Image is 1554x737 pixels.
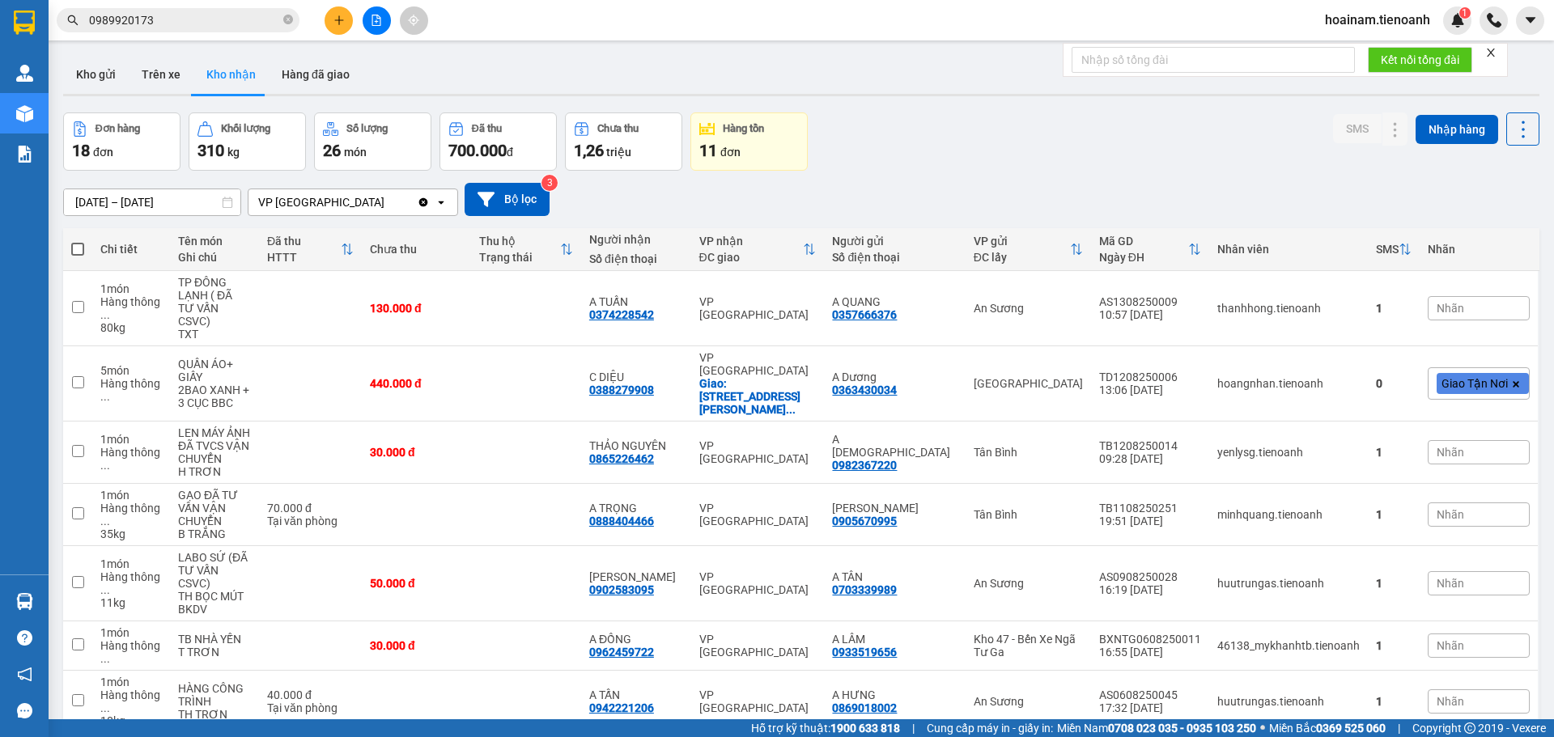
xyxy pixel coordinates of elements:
div: 0374228542 [589,308,654,321]
img: solution-icon [16,146,33,163]
div: TH TRƠN [178,708,251,721]
div: VP nhận [699,235,804,248]
div: TB NHÀ YẾN [178,633,251,646]
div: 70.000 đ [267,502,354,515]
div: 0888404466 [589,515,654,527]
div: An Sương [974,577,1083,590]
div: 0869018002 [832,701,897,714]
div: 16:19 [DATE] [1099,583,1201,596]
div: Đã thu [472,123,502,134]
div: 1 [1376,302,1412,315]
div: A HƯNG [832,688,957,701]
img: phone-icon [1487,13,1501,28]
button: Kho gửi [63,55,129,94]
input: Tìm tên, số ĐT hoặc mã đơn [89,11,280,29]
div: 130.000 đ [370,302,463,315]
span: ... [786,403,796,416]
div: A TUẤN [589,295,683,308]
div: 1 [1376,695,1412,708]
div: [GEOGRAPHIC_DATA] [974,377,1083,390]
sup: 1 [1459,7,1471,19]
div: VP [GEOGRAPHIC_DATA] [699,570,817,596]
span: Miền Nam [1057,719,1256,737]
div: 0933519656 [832,646,897,659]
img: warehouse-icon [16,593,33,610]
span: | [912,719,915,737]
div: 0363430034 [832,383,897,396]
span: đ [507,146,513,159]
div: Người gửi [832,235,957,248]
div: 16:55 [DATE] [1099,646,1201,659]
span: Nhãn [1437,577,1464,590]
div: HTTT [267,251,341,264]
span: notification [17,667,32,682]
div: Hàng thông thường [100,377,162,403]
svg: open [435,196,448,209]
div: An Sương [974,302,1083,315]
div: Hàng thông thường [100,446,162,472]
div: GẠO ĐÃ TƯ VẤN VẬN CHUYỂN [178,489,251,527]
div: Tại văn phòng [267,701,354,714]
span: 700.000 [448,141,507,160]
div: 1 món [100,557,162,570]
span: Cung cấp máy in - giấy in: [927,719,1053,737]
div: minhquang.tienoanh [1217,508,1360,521]
div: A TÂN [832,570,957,583]
div: 80 kg [100,321,162,334]
button: Đã thu700.000đ [439,112,557,171]
div: An Sương [974,695,1083,708]
div: LABO SỨ (ĐÃ TƯ VẤN CSVC) [178,551,251,590]
div: 5 món [100,364,162,377]
div: 0902583095 [589,583,654,596]
div: 46138_mykhanhtb.tienoanh [1217,639,1360,652]
div: huutrungas.tienoanh [1217,695,1360,708]
div: 13:06 [DATE] [1099,383,1201,396]
div: Khối lượng [221,123,270,134]
span: message [17,703,32,718]
div: 1 [1376,577,1412,590]
div: Ngày ĐH [1099,251,1188,264]
div: Mã GD [1099,235,1188,248]
button: file-add [363,6,391,35]
div: Hàng tồn [723,123,764,134]
div: Chưa thu [370,243,463,256]
div: Trạng thái [479,251,559,264]
div: B TRẮNG [178,527,251,540]
button: caret-down [1516,6,1544,35]
div: VP [GEOGRAPHIC_DATA] [699,502,817,527]
button: Kết nối tổng đài [1368,47,1472,73]
span: close-circle [283,13,293,28]
div: thanhhong.tienoanh [1217,302,1360,315]
div: Hàng thông thường [100,502,162,527]
div: SMS [1376,243,1399,256]
span: Giao Tận Nơi [1441,376,1508,391]
div: 19:51 [DATE] [1099,515,1201,527]
div: VP [GEOGRAPHIC_DATA] [699,295,817,321]
div: TD1208250006 [1099,371,1201,383]
div: A TRỌNG [589,502,683,515]
div: 0703339989 [832,583,897,596]
span: Miền Bắc [1269,719,1386,737]
div: Chi tiết [100,243,162,256]
th: Toggle SortBy [1091,228,1209,271]
div: 1 [1376,446,1412,459]
span: ... [100,459,110,472]
span: hoainam.tienoanh [1312,10,1443,30]
span: Hỗ trợ kỹ thuật: [751,719,900,737]
div: T TRƠN [178,646,251,659]
div: 0 [1376,377,1412,390]
span: ... [100,701,110,714]
span: plus [333,15,345,26]
div: Thu hộ [479,235,559,248]
div: QUẦN ÁO+ GIẤY [178,358,251,383]
button: Chưa thu1,26 triệu [565,112,682,171]
th: Toggle SortBy [259,228,362,271]
span: | [1398,719,1400,737]
div: A QUANG [832,295,957,308]
span: 26 [323,141,341,160]
span: Nhãn [1437,695,1464,708]
div: Hàng thông thường [100,570,162,596]
span: question-circle [17,630,32,646]
div: VP [GEOGRAPHIC_DATA] [699,633,817,659]
span: đơn [93,146,113,159]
